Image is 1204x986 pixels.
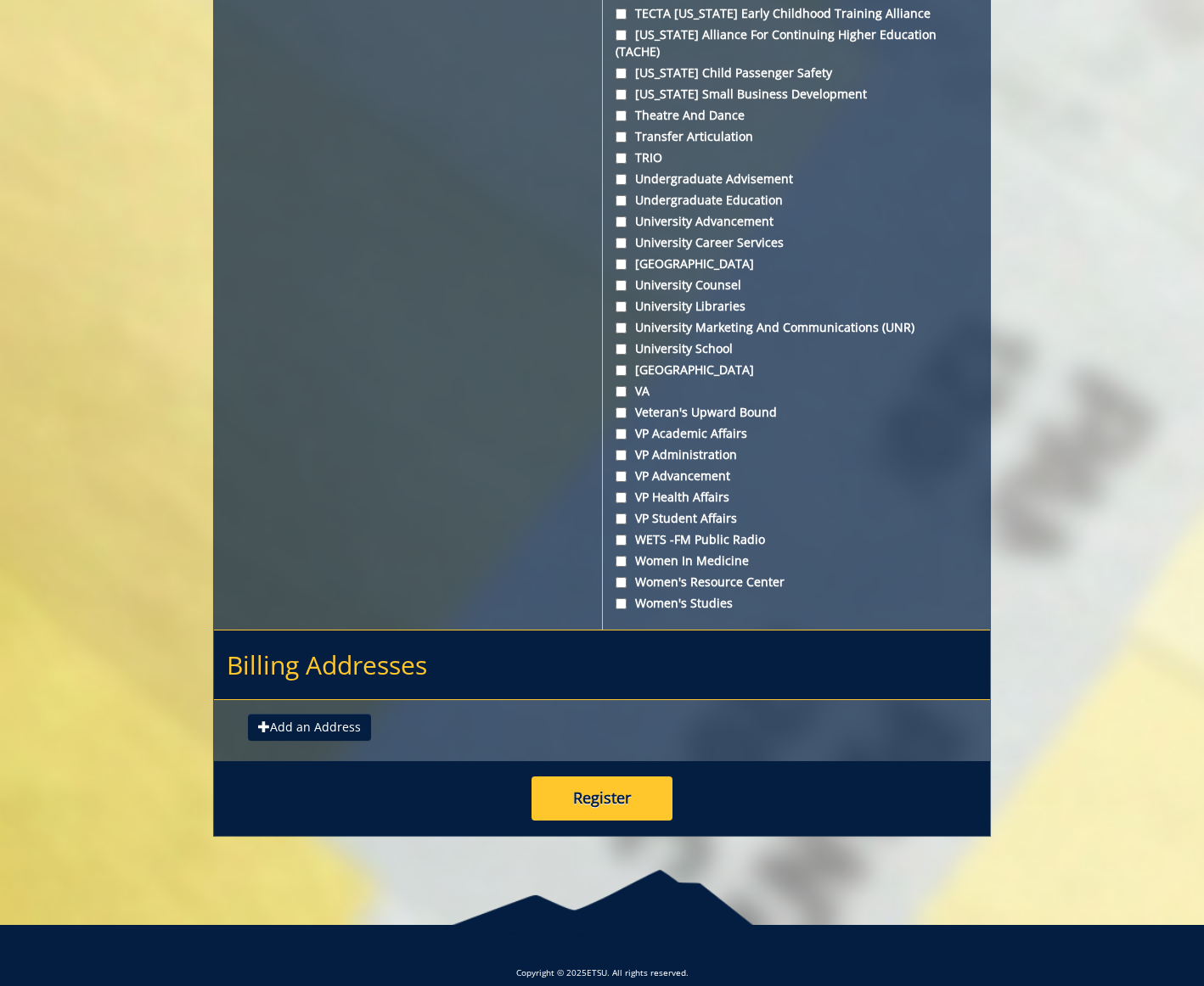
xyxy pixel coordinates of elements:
label: University School [616,340,977,357]
label: [US_STATE] Small Business Development [616,86,977,103]
label: TRIO [616,149,977,166]
label: WETS -FM Public Radio [616,531,977,548]
a: ETSU [587,966,607,978]
label: [GEOGRAPHIC_DATA] [616,361,977,378]
label: University Marketing and Communications (UNR) [616,319,977,336]
label: University Counsel [616,277,977,294]
label: [GEOGRAPHIC_DATA] [616,255,977,272]
label: Transfer Articulation [616,128,977,145]
label: VP Student Affairs [616,510,977,527]
label: [US_STATE] Alliance for Continuing Higher Education (TACHE) [616,26,977,60]
label: Women in Medicine [616,552,977,569]
label: Undergraduate Education [616,192,977,209]
label: Theatre and Dance [616,107,977,124]
button: Add an Address [248,714,371,741]
h2: Billing Addresses [214,630,989,700]
label: Veteran's Upward Bound [616,404,977,421]
label: TECTA [US_STATE] Early Childhood Training Alliance [616,5,977,22]
label: Women's Studies [616,595,977,612]
label: [US_STATE] Child Passenger Safety [616,64,977,81]
label: Undergraduate Advisement [616,171,977,188]
label: University Career Services [616,234,977,251]
label: VP Academic Affairs [616,425,977,442]
label: University Advancement [616,213,977,230]
label: Women's Resource Center [616,574,977,591]
button: Register [532,776,672,821]
label: University Libraries [616,298,977,315]
label: VP Health Affairs [616,489,977,506]
label: VA [616,383,977,400]
label: VP Administration [616,446,977,463]
label: VP Advancement [616,468,977,485]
